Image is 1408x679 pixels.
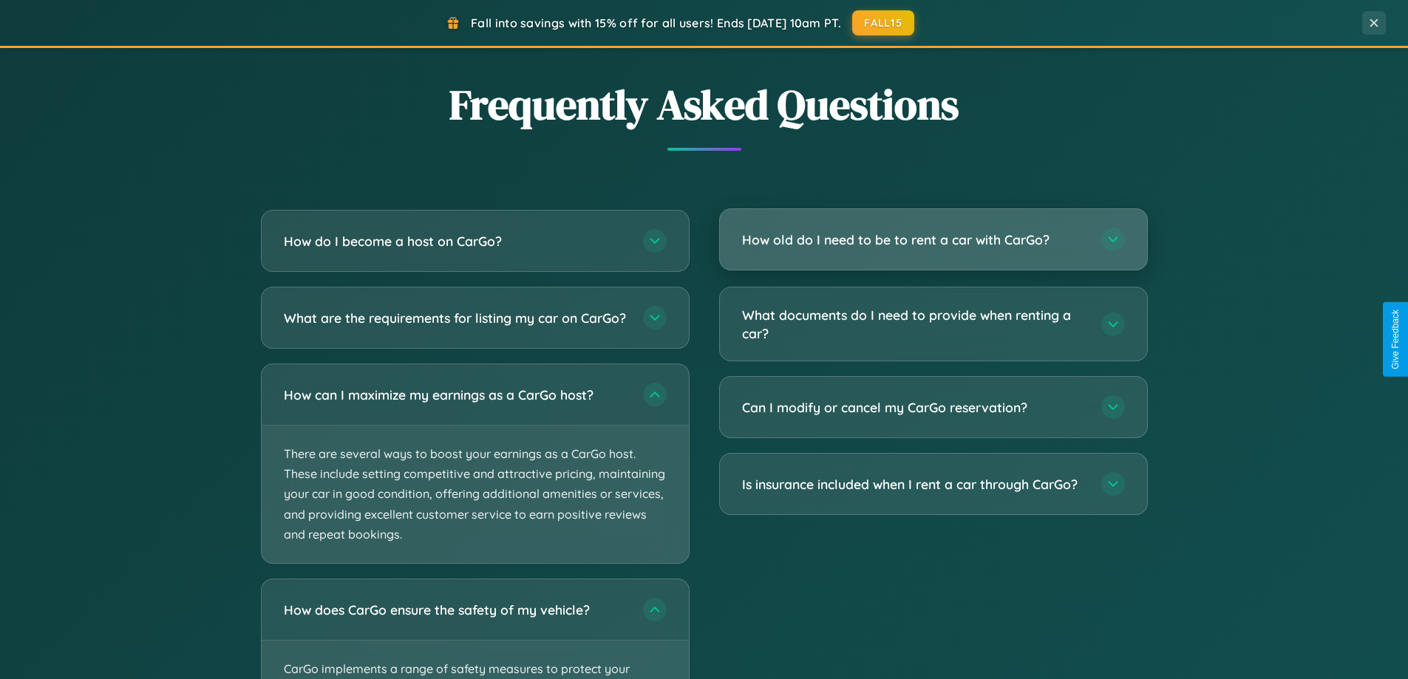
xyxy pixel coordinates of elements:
h3: What documents do I need to provide when renting a car? [742,306,1086,342]
p: There are several ways to boost your earnings as a CarGo host. These include setting competitive ... [262,426,689,563]
h3: How does CarGo ensure the safety of my vehicle? [284,601,628,619]
button: FALL15 [852,10,914,35]
div: Give Feedback [1390,310,1401,369]
h2: Frequently Asked Questions [261,76,1148,133]
h3: What are the requirements for listing my car on CarGo? [284,309,628,327]
span: Fall into savings with 15% off for all users! Ends [DATE] 10am PT. [471,16,841,30]
h3: Is insurance included when I rent a car through CarGo? [742,475,1086,494]
h3: How do I become a host on CarGo? [284,232,628,250]
h3: How can I maximize my earnings as a CarGo host? [284,386,628,404]
h3: Can I modify or cancel my CarGo reservation? [742,398,1086,417]
h3: How old do I need to be to rent a car with CarGo? [742,231,1086,249]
